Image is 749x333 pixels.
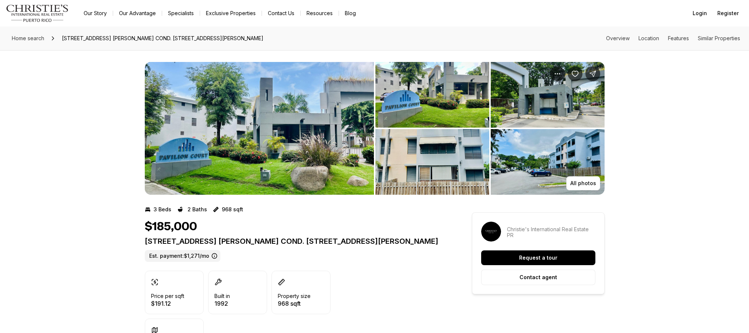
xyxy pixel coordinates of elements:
[481,250,595,265] button: Request a tour
[606,35,630,41] a: Skip to: Overview
[491,62,605,128] button: View image gallery
[519,274,557,280] p: Contact agent
[375,129,489,195] button: View image gallery
[222,207,243,212] p: 968 sqft
[145,62,605,195] div: Listing Photos
[78,8,113,18] a: Our Story
[262,8,300,18] button: Contact Us
[566,176,600,190] button: All photos
[693,10,707,16] span: Login
[375,62,605,195] li: 2 of 6
[12,35,44,41] span: Home search
[214,293,230,299] p: Built in
[145,220,197,234] h1: $185,000
[375,62,489,128] button: View image gallery
[200,8,262,18] a: Exclusive Properties
[145,62,374,195] li: 1 of 6
[568,66,582,81] button: Save Property: 161 AVE. CESAR GONZALEZ COND. PAVILLION COURT #10B
[278,301,311,306] p: 968 sqft
[145,250,220,262] label: Est. payment: $1,271/mo
[668,35,689,41] a: Skip to: Features
[151,301,184,306] p: $191.12
[59,32,266,44] span: [STREET_ADDRESS] [PERSON_NAME] COND. [STREET_ADDRESS][PERSON_NAME]
[6,4,69,22] img: logo
[606,35,740,41] nav: Page section menu
[145,237,445,246] p: [STREET_ADDRESS] [PERSON_NAME] COND. [STREET_ADDRESS][PERSON_NAME]
[339,8,362,18] a: Blog
[717,10,739,16] span: Register
[507,226,595,238] p: Christie's International Real Estate PR
[491,129,605,195] button: View image gallery
[9,32,47,44] a: Home search
[162,8,200,18] a: Specialists
[481,270,595,285] button: Contact agent
[113,8,162,18] a: Our Advantage
[638,35,659,41] a: Skip to: Location
[688,6,711,21] button: Login
[698,35,740,41] a: Skip to: Similar Properties
[214,301,230,306] p: 1992
[154,207,171,212] p: 3 Beds
[550,66,565,81] button: Property options
[188,207,207,212] p: 2 Baths
[151,293,184,299] p: Price per sqft
[278,293,311,299] p: Property size
[585,66,600,81] button: Share Property: 161 AVE. CESAR GONZALEZ COND. PAVILLION COURT #10B
[145,62,374,195] button: View image gallery
[301,8,339,18] a: Resources
[177,204,207,215] button: 2 Baths
[570,180,596,186] p: All photos
[519,255,557,261] p: Request a tour
[713,6,743,21] button: Register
